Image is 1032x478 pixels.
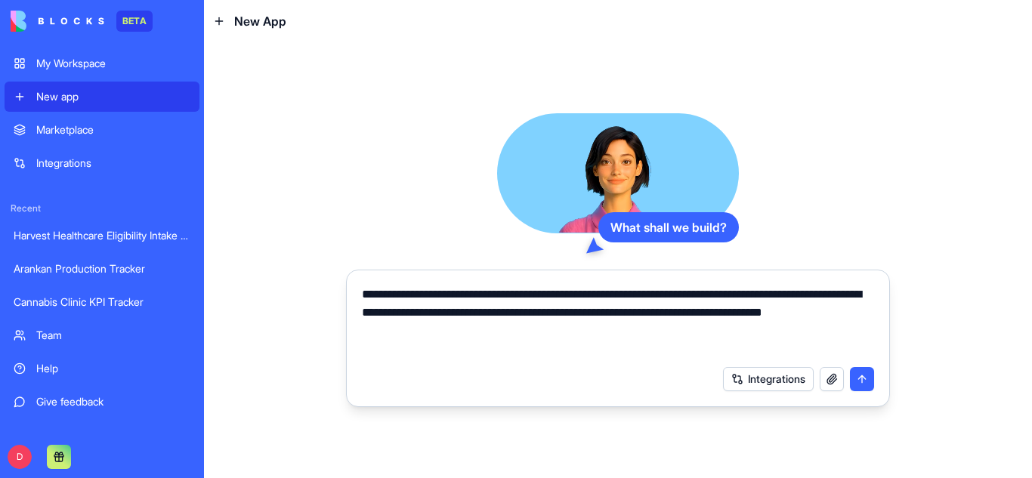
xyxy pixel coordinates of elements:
[5,287,199,317] a: Cannabis Clinic KPI Tracker
[11,11,104,32] img: logo
[5,148,199,178] a: Integrations
[116,11,153,32] div: BETA
[14,261,190,276] div: Arankan Production Tracker
[5,353,199,384] a: Help
[5,48,199,79] a: My Workspace
[36,122,190,137] div: Marketplace
[723,367,814,391] button: Integrations
[5,420,199,450] a: Get Started
[14,295,190,310] div: Cannabis Clinic KPI Tracker
[8,445,32,469] span: D
[36,394,190,409] div: Give feedback
[5,254,199,284] a: Arankan Production Tracker
[5,320,199,350] a: Team
[36,427,190,443] div: Get Started
[5,115,199,145] a: Marketplace
[14,228,190,243] div: Harvest Healthcare Eligibility Intake form
[234,12,286,30] span: New App
[36,89,190,104] div: New app
[36,56,190,71] div: My Workspace
[5,220,199,251] a: Harvest Healthcare Eligibility Intake form
[5,82,199,112] a: New app
[598,212,739,242] div: What shall we build?
[5,387,199,417] a: Give feedback
[36,328,190,343] div: Team
[36,361,190,376] div: Help
[5,202,199,214] span: Recent
[36,156,190,171] div: Integrations
[11,11,153,32] a: BETA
